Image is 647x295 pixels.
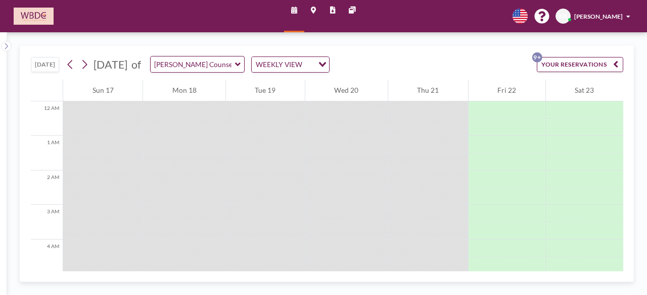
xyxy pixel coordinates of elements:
[532,52,542,63] p: 9+
[31,240,63,274] div: 4 AM
[31,170,63,205] div: 2 AM
[143,80,225,101] div: Mon 18
[14,8,54,25] img: organization-logo
[151,56,235,72] input: Serlin Counseling Room
[226,80,305,101] div: Tue 19
[546,80,623,101] div: Sat 23
[537,57,623,73] button: YOUR RESERVATIONS9+
[254,59,304,71] span: WEEKLY VIEW
[31,101,63,136] div: 12 AM
[131,58,141,72] span: of
[31,57,59,73] button: [DATE]
[305,80,388,101] div: Wed 20
[388,80,468,101] div: Thu 21
[574,13,623,20] span: [PERSON_NAME]
[252,57,329,73] div: Search for option
[31,136,63,170] div: 1 AM
[63,80,143,101] div: Sun 17
[305,59,312,71] input: Search for option
[31,205,63,239] div: 3 AM
[559,13,567,20] span: KK
[94,58,127,71] span: [DATE]
[469,80,545,101] div: Fri 22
